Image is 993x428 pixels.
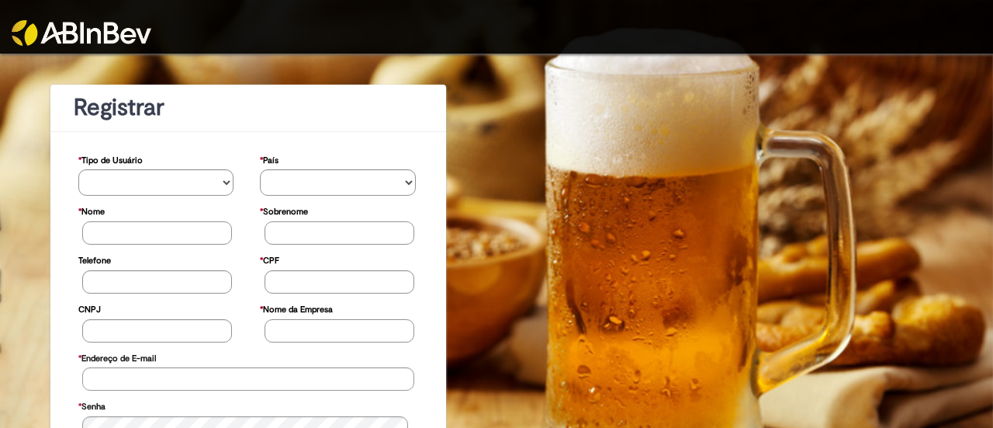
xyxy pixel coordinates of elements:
label: Tipo de Usuário [78,148,143,170]
label: País [260,148,279,170]
label: CNPJ [78,297,101,319]
label: Sobrenome [260,199,308,221]
img: ABInbev-white.png [12,20,151,46]
h1: Registrar [74,95,423,120]
label: Nome [78,199,105,221]
label: Nome da Empresa [260,297,333,319]
label: Telefone [78,248,111,270]
label: Endereço de E-mail [78,346,156,368]
label: Senha [78,394,106,416]
label: CPF [260,248,279,270]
